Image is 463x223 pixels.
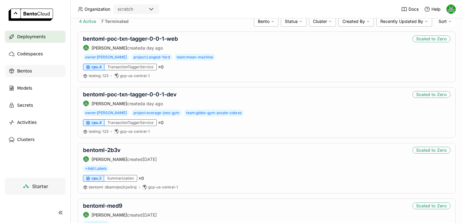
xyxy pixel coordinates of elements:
[9,9,53,21] img: logo
[17,136,35,143] span: Clusters
[5,31,66,43] a: Deployments
[120,129,150,134] span: gcp-us-central-1
[17,119,37,126] span: Activities
[89,185,137,190] a: bentoml:dbamnjes2cjw5rsj
[412,91,450,98] div: Scaled to Zero
[104,175,137,182] div: Summarization
[408,6,419,12] span: Docs
[158,64,164,70] span: × 0
[309,16,336,27] div: Cluster
[89,73,108,78] span: testing 123
[101,73,102,78] span: :
[5,116,66,128] a: Activities
[104,64,157,70] div: TransactionTaggerService
[118,6,133,12] div: scratch
[92,176,101,181] span: cpu.2
[412,35,450,42] div: Scaled to Zero
[83,203,122,209] a: bentoml-med9
[338,16,374,27] div: Created By
[83,212,89,217] img: Sean Hickey
[78,17,97,25] button: 4 Active
[83,212,157,218] div: created
[131,110,182,116] span: project:average-joes-gym
[131,54,172,61] span: project:Longest-Yard
[5,65,66,77] a: Bentos
[104,185,104,189] span: :
[89,129,108,134] a: testing:123
[92,101,127,106] strong: [PERSON_NAME]
[401,6,419,12] a: Docs
[412,203,450,209] div: Scaled to Zero
[89,129,108,134] span: testing 123
[5,133,66,146] a: Clusters
[138,176,144,181] span: × 0
[412,147,450,154] div: Scaled to Zero
[175,54,215,61] span: team:mean-machine
[158,120,164,125] span: × 0
[143,157,157,162] span: [DATE]
[148,185,178,190] span: gcp-us-central-1
[92,65,102,69] span: cpu.4
[92,120,102,125] span: cpu.4
[5,48,66,60] a: Codespaces
[101,129,102,134] span: :
[376,16,432,27] div: Recently Updated By
[92,45,127,50] strong: [PERSON_NAME]
[446,5,456,14] img: Sean Hickey
[83,45,178,51] div: created
[5,178,66,195] a: Starter
[83,35,178,42] a: bentoml-poc-txn-tagger-0-0-1-web
[439,19,447,24] span: Sort
[104,119,157,126] div: TransactionTaggerService
[5,99,66,111] a: Secrets
[143,212,157,217] span: [DATE]
[435,16,456,27] div: Sort
[281,16,307,27] div: Status
[32,183,48,189] span: Starter
[83,110,129,116] span: owner:[PERSON_NAME]
[143,45,163,50] span: a day ago
[380,19,423,24] span: Recently Updated By
[285,19,298,24] span: Status
[83,91,177,98] a: bentoml-poc-txn-tagger-0-0-1-dev
[17,102,33,109] span: Secrets
[17,33,46,40] span: Deployments
[92,157,127,162] strong: [PERSON_NAME]
[83,54,129,61] span: owner:[PERSON_NAME]
[134,6,134,13] input: Selected scratch.
[83,101,89,106] img: Sean Hickey
[184,110,244,116] span: team:globo-gym-purple-cobras
[5,82,66,94] a: Models
[17,50,43,58] span: Codespaces
[83,100,177,106] div: created
[424,6,441,12] div: Help
[92,212,127,217] strong: [PERSON_NAME]
[17,67,32,75] span: Bentos
[342,19,365,24] span: Created By
[83,165,109,172] span: +Add Labels
[85,6,110,12] span: Organization
[83,156,157,162] div: created
[83,147,121,153] a: bentoml-2b3v
[17,84,32,92] span: Models
[89,73,108,78] a: testing:123
[254,16,278,27] div: Bento
[83,45,89,50] img: Sean Hickey
[100,17,130,25] button: 7 Terminated
[120,73,150,78] span: gcp-us-central-1
[313,19,327,24] span: Cluster
[83,156,89,162] img: Sean Hickey
[258,19,269,24] span: Bento
[89,185,137,189] span: bentoml dbamnjes2cjw5rsj
[143,101,163,106] span: a day ago
[431,6,441,12] span: Help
